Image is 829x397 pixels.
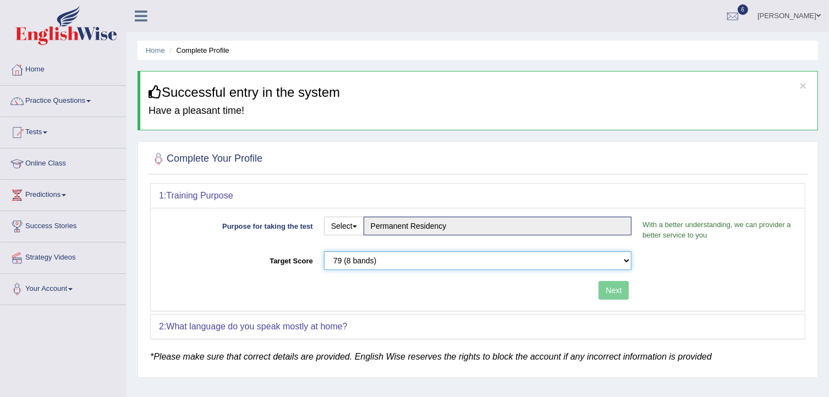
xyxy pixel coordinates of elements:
a: Predictions [1,180,126,207]
label: Purpose for taking the test [159,217,319,231]
a: Tests [1,117,126,145]
span: 6 [738,4,749,15]
div: 1: [151,184,805,208]
a: Home [146,46,165,54]
a: Success Stories [1,211,126,239]
a: Strategy Videos [1,242,126,270]
button: × [800,80,806,91]
h4: Have a pleasant time! [149,106,809,117]
h2: Complete Your Profile [150,151,262,167]
a: Online Class [1,148,126,176]
a: Home [1,54,126,82]
b: What language do you speak mostly at home? [166,322,347,331]
div: 2: [151,315,805,339]
em: *Please make sure that correct details are provided. English Wise reserves the rights to block th... [150,352,712,361]
a: Your Account [1,274,126,301]
li: Complete Profile [167,45,229,56]
a: Practice Questions [1,86,126,113]
label: Target Score [159,251,319,266]
p: With a better understanding, we can provider a better service to you [637,219,797,240]
h3: Successful entry in the system [149,85,809,100]
button: Select [324,217,364,235]
input: Please enter the purpose of taking the test [364,217,632,235]
b: Training Purpose [166,191,233,200]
